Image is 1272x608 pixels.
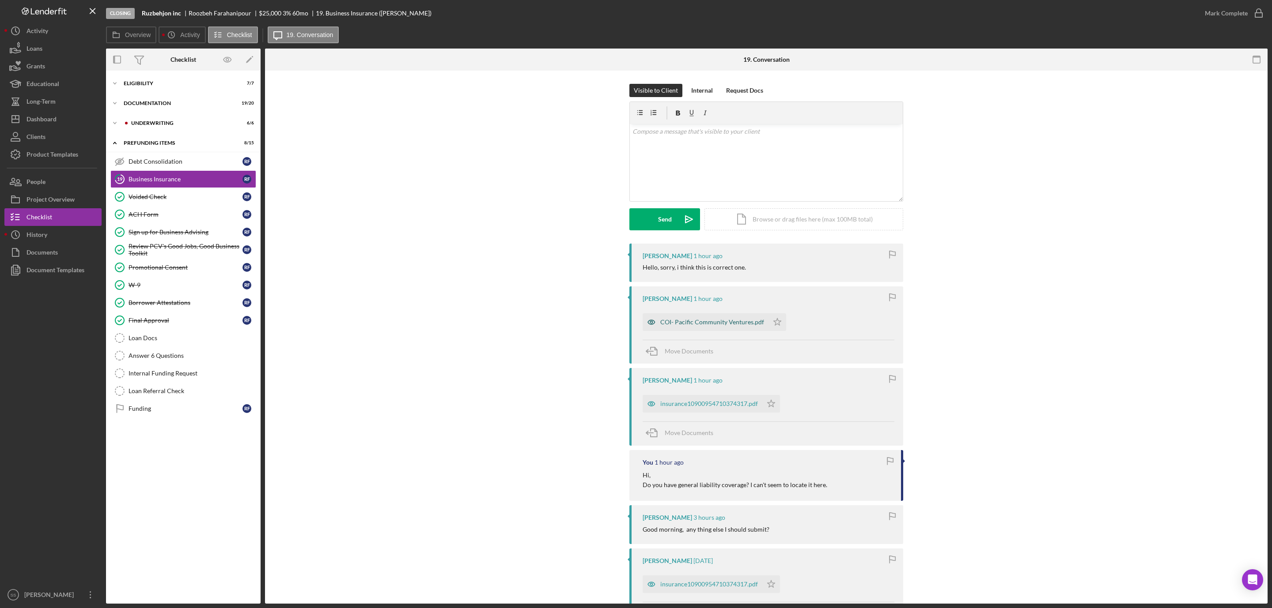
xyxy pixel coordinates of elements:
a: ACH FormRF [110,206,256,223]
button: People [4,173,102,191]
div: You [643,459,653,466]
button: Move Documents [643,422,722,444]
div: Open Intercom Messenger [1242,569,1263,590]
a: Final ApprovalRF [110,312,256,329]
div: Mark Complete [1205,4,1248,22]
div: Product Templates [26,146,78,165]
button: 19. Conversation [268,26,339,43]
div: [PERSON_NAME] [22,586,79,606]
a: Loan Docs [110,329,256,347]
div: Internal [691,84,713,97]
div: 60 mo [292,10,308,17]
div: Roozbeh Farahanipour [189,10,259,17]
div: R F [242,245,251,254]
div: insurance10900954710374317.pdf [660,581,758,588]
button: Educational [4,75,102,93]
a: Voided CheckRF [110,188,256,206]
div: R F [242,298,251,307]
div: Documents [26,244,58,263]
div: 19 / 20 [238,101,254,106]
div: ACH Form [129,211,242,218]
button: Mark Complete [1196,4,1268,22]
div: Grants [26,57,45,77]
label: Overview [125,31,151,38]
button: Activity [159,26,205,43]
button: COI- Pacific Community Ventures.pdf [643,313,786,331]
button: insurance10900954710374317.pdf [643,575,780,593]
time: 2025-10-03 21:25 [693,557,713,564]
p: Hi, [643,470,827,480]
div: Underwriting [131,120,232,126]
span: Move Documents [665,429,713,436]
time: 2025-10-07 18:33 [693,514,725,521]
div: Voided Check [129,193,242,200]
button: Activity [4,22,102,40]
div: Eligibility [124,81,232,86]
a: Sign up for Business AdvisingRF [110,223,256,241]
div: Internal Funding Request [129,370,256,377]
button: Loans [4,40,102,57]
div: [PERSON_NAME] [643,377,692,384]
button: Move Documents [643,340,722,362]
div: [PERSON_NAME] [643,557,692,564]
div: Business Insurance [129,176,242,183]
label: Checklist [227,31,252,38]
a: Debt ConsolidationRF [110,153,256,170]
div: Documentation [124,101,232,106]
div: [PERSON_NAME] [643,295,692,302]
button: Documents [4,244,102,261]
a: Project Overview [4,191,102,208]
div: Sign up for Business Advising [129,229,242,236]
time: 2025-10-07 20:08 [693,252,723,259]
div: R F [242,157,251,166]
button: Dashboard [4,110,102,128]
a: Internal Funding Request [110,364,256,382]
div: Prefunding Items [124,140,232,146]
time: 2025-10-07 20:02 [655,459,684,466]
div: Document Templates [26,261,84,281]
button: Grants [4,57,102,75]
div: R F [242,192,251,201]
label: 19. Conversation [287,31,333,38]
div: Visible to Client [634,84,678,97]
div: Send [658,208,672,230]
text: SS [11,593,16,597]
a: Promotional ConsentRF [110,259,256,276]
button: Checklist [208,26,258,43]
div: Final Approval [129,317,242,324]
a: W-9RF [110,276,256,294]
time: 2025-10-07 20:07 [693,377,723,384]
div: R F [242,175,251,184]
div: R F [242,263,251,272]
time: 2025-10-07 20:08 [693,295,723,302]
button: insurance10900954710374317.pdf [643,395,780,413]
div: Project Overview [26,191,75,210]
button: Overview [106,26,156,43]
div: 3 % [283,10,291,17]
div: [PERSON_NAME] [643,514,692,521]
button: Checklist [4,208,102,226]
div: Promotional Consent [129,264,242,271]
div: 8 / 15 [238,140,254,146]
button: Request Docs [722,84,768,97]
div: Checklist [170,56,196,63]
div: [PERSON_NAME] [643,252,692,259]
button: History [4,226,102,244]
button: Document Templates [4,261,102,279]
div: Dashboard [26,110,57,130]
div: Activity [26,22,48,42]
div: W-9 [129,281,242,289]
div: insurance10900954710374317.pdf [660,400,758,407]
div: Checklist [26,208,52,228]
div: 7 / 7 [238,81,254,86]
div: Answer 6 Questions [129,352,256,359]
a: Clients [4,128,102,146]
div: R F [242,316,251,325]
div: 19. Business Insurance ([PERSON_NAME]) [316,10,432,17]
a: Long-Term [4,93,102,110]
